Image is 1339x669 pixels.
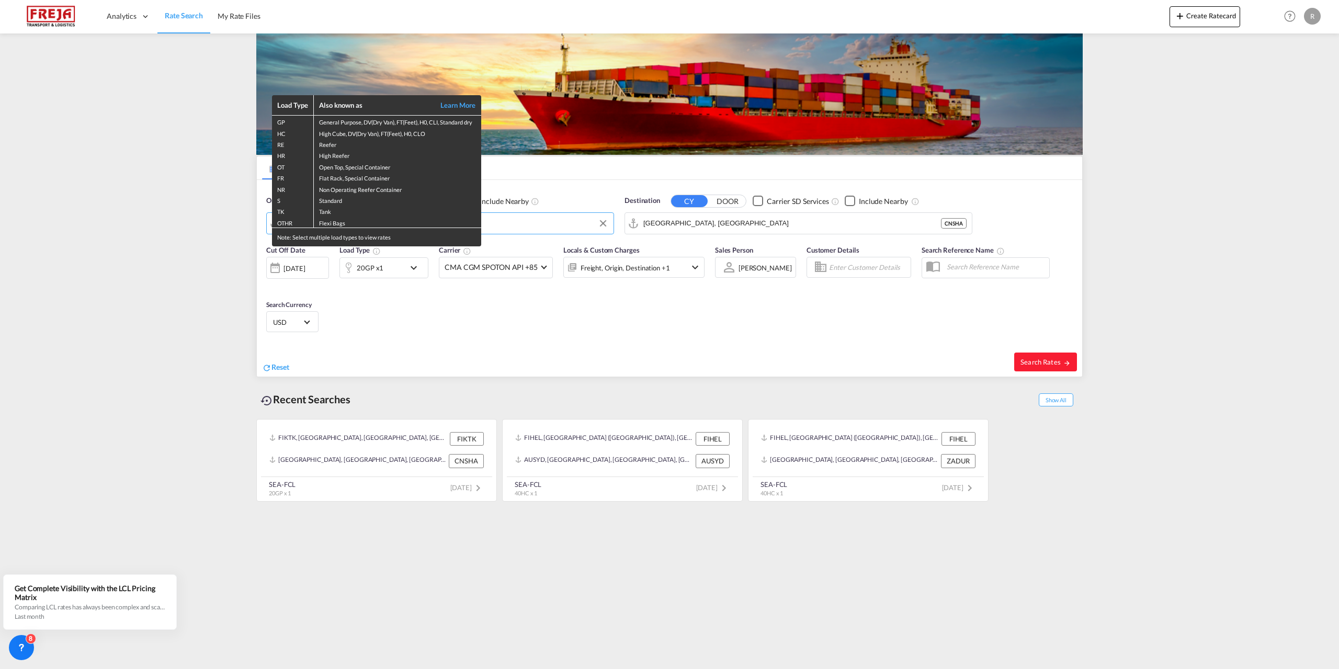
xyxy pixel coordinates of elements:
td: GP [272,116,314,127]
td: FR [272,172,314,183]
td: HR [272,149,314,160]
td: Flat Rack, Special Container [314,172,481,183]
td: Open Top, Special Container [314,161,481,172]
td: Tank [314,205,481,216]
td: Reefer [314,138,481,149]
td: Non Operating Reefer Container [314,183,481,194]
div: Also known as [319,100,429,110]
td: RE [272,138,314,149]
td: Standard [314,194,481,205]
td: General Purpose, DV(Dry Van), FT(Feet), H0, CLI, Standard dry [314,116,481,127]
a: Learn More [429,100,476,110]
td: HC [272,127,314,138]
td: High Reefer [314,149,481,160]
td: NR [272,183,314,194]
div: Note: Select multiple load types to view rates [272,228,481,246]
td: OTHR [272,217,314,228]
th: Load Type [272,95,314,116]
td: Flexi Bags [314,217,481,228]
td: OT [272,161,314,172]
td: S [272,194,314,205]
td: TK [272,205,314,216]
td: High Cube, DV(Dry Van), FT(Feet), H0, CLO [314,127,481,138]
